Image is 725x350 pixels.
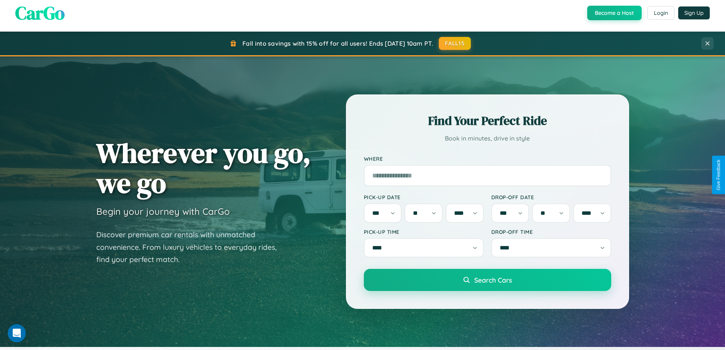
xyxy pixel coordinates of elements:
label: Pick-up Date [364,194,484,200]
p: Discover premium car rentals with unmatched convenience. From luxury vehicles to everyday rides, ... [96,229,287,266]
h3: Begin your journey with CarGo [96,206,230,217]
label: Where [364,155,611,162]
button: Become a Host [587,6,642,20]
button: Login [647,6,674,20]
span: Fall into savings with 15% off for all users! Ends [DATE] 10am PT. [242,40,433,47]
label: Drop-off Date [491,194,611,200]
p: Book in minutes, drive in style [364,133,611,144]
iframe: Intercom live chat [8,324,26,342]
h2: Find Your Perfect Ride [364,112,611,129]
button: FALL15 [439,37,471,50]
span: Search Cars [474,276,512,284]
div: Give Feedback [716,160,721,190]
label: Drop-off Time [491,229,611,235]
label: Pick-up Time [364,229,484,235]
span: CarGo [15,0,65,26]
h1: Wherever you go, we go [96,138,311,198]
button: Sign Up [678,6,710,19]
button: Search Cars [364,269,611,291]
